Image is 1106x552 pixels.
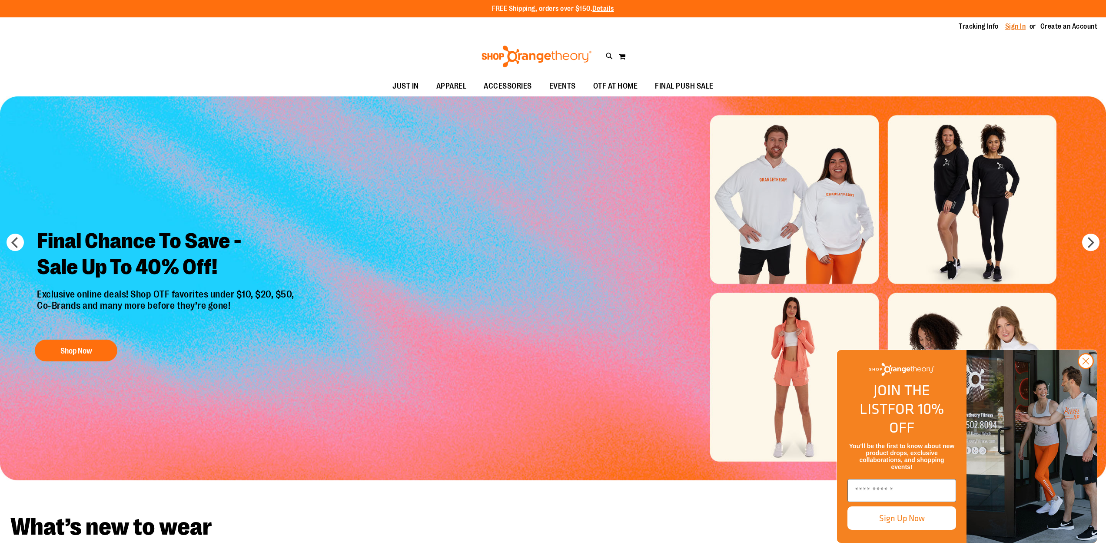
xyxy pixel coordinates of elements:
[475,76,541,96] a: ACCESSORIES
[549,76,576,96] span: EVENTS
[967,350,1097,543] img: Shop Orangtheory
[10,515,1096,539] h2: What’s new to wear
[480,46,593,67] img: Shop Orangetheory
[860,379,930,420] span: JOIN THE LIST
[492,4,614,14] p: FREE Shipping, orders over $150.
[7,234,24,251] button: prev
[30,221,303,289] h2: Final Chance To Save - Sale Up To 40% Off!
[1005,22,1026,31] a: Sign In
[847,479,956,502] input: Enter email
[541,76,585,96] a: EVENTS
[887,398,944,438] span: FOR 10% OFF
[392,76,419,96] span: JUST IN
[585,76,647,96] a: OTF AT HOME
[655,76,714,96] span: FINAL PUSH SALE
[436,76,467,96] span: APPAREL
[1082,234,1099,251] button: next
[428,76,475,96] a: APPAREL
[35,340,117,362] button: Shop Now
[30,221,303,366] a: Final Chance To Save -Sale Up To 40% Off! Exclusive online deals! Shop OTF favorites under $10, $...
[1078,353,1094,369] button: Close dialog
[646,76,722,96] a: FINAL PUSH SALE
[593,76,638,96] span: OTF AT HOME
[828,341,1106,552] div: FLYOUT Form
[847,506,956,530] button: Sign Up Now
[869,363,934,376] img: Shop Orangetheory
[592,5,614,13] a: Details
[30,289,303,331] p: Exclusive online deals! Shop OTF favorites under $10, $20, $50, Co-Brands and many more before th...
[484,76,532,96] span: ACCESSORIES
[1040,22,1098,31] a: Create an Account
[849,443,954,470] span: You’ll be the first to know about new product drops, exclusive collaborations, and shopping events!
[959,22,999,31] a: Tracking Info
[384,76,428,96] a: JUST IN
